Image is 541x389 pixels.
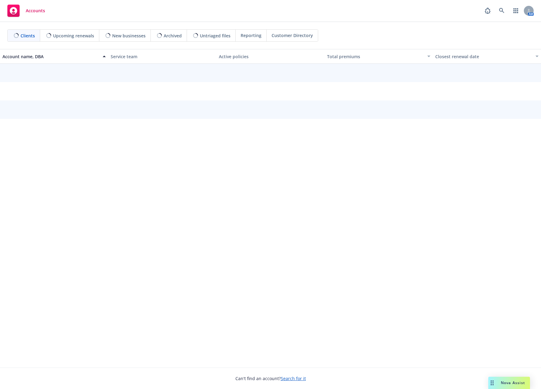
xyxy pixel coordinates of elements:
[272,32,313,39] span: Customer Directory
[433,49,541,64] button: Closest renewal date
[53,32,94,39] span: Upcoming renewals
[482,5,494,17] a: Report a Bug
[496,5,508,17] a: Search
[164,32,182,39] span: Archived
[2,53,99,60] div: Account name, DBA
[21,32,35,39] span: Clients
[488,377,530,389] button: Nova Assist
[435,53,532,60] div: Closest renewal date
[108,49,216,64] button: Service team
[235,375,306,382] span: Can't find an account?
[281,376,306,381] a: Search for it
[219,53,322,60] div: Active policies
[5,2,48,19] a: Accounts
[200,32,230,39] span: Untriaged files
[216,49,325,64] button: Active policies
[111,53,214,60] div: Service team
[112,32,146,39] span: New businesses
[241,32,261,39] span: Reporting
[510,5,522,17] a: Switch app
[325,49,433,64] button: Total premiums
[26,8,45,13] span: Accounts
[327,53,424,60] div: Total premiums
[501,380,525,385] span: Nova Assist
[488,377,496,389] div: Drag to move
